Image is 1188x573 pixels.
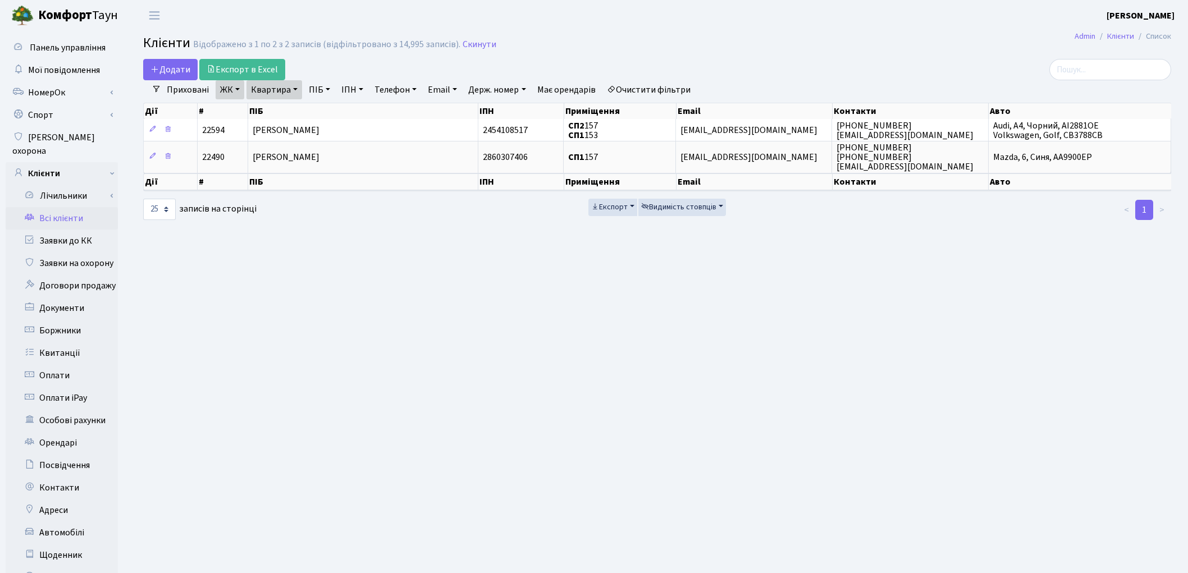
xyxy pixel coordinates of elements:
[248,173,478,190] th: ПІБ
[638,199,726,216] button: Видимість стовпців
[568,151,584,163] b: СП1
[193,39,460,50] div: Відображено з 1 по 2 з 2 записів (відфільтровано з 14,995 записів).
[13,185,118,207] a: Лічильники
[423,80,462,99] a: Email
[6,521,118,544] a: Автомобілі
[304,80,335,99] a: ПІБ
[837,141,974,173] span: [PHONE_NUMBER] [PHONE_NUMBER] [EMAIL_ADDRESS][DOMAIN_NAME]
[202,151,225,163] span: 22490
[6,81,118,104] a: НомерОк
[6,387,118,409] a: Оплати iPay
[150,63,190,76] span: Додати
[464,80,530,99] a: Держ. номер
[199,59,285,80] a: Експорт в Excel
[216,80,244,99] a: ЖК
[11,4,34,27] img: logo.png
[38,6,118,25] span: Таун
[833,103,989,119] th: Контакти
[1135,200,1153,220] a: 1
[246,80,302,99] a: Квартира
[568,151,598,163] span: 157
[30,42,106,54] span: Панель управління
[6,432,118,454] a: Орендарі
[677,173,833,190] th: Email
[564,173,677,190] th: Приміщення
[564,103,677,119] th: Приміщення
[1134,30,1171,43] li: Список
[253,124,319,136] span: [PERSON_NAME]
[533,80,600,99] a: Має орендарів
[568,129,584,141] b: СП1
[28,64,100,76] span: Мої повідомлення
[248,103,478,119] th: ПІБ
[6,319,118,342] a: Боржники
[370,80,421,99] a: Телефон
[1107,30,1134,42] a: Клієнти
[1049,59,1171,80] input: Пошук...
[6,409,118,432] a: Особові рахунки
[680,124,817,136] span: [EMAIL_ADDRESS][DOMAIN_NAME]
[6,342,118,364] a: Квитанції
[1107,10,1175,22] b: [PERSON_NAME]
[993,120,1103,141] span: Audi, A4, Чорний, AI2881OE Volkswagen, Golf, CB3788CB
[253,151,319,163] span: [PERSON_NAME]
[568,120,584,132] b: СП2
[6,104,118,126] a: Спорт
[6,364,118,387] a: Оплати
[6,59,118,81] a: Мої повідомлення
[602,80,695,99] a: Очистити фільтри
[143,59,198,80] a: Додати
[989,103,1172,119] th: Авто
[6,126,118,162] a: [PERSON_NAME] охорона
[463,39,496,50] a: Скинути
[478,103,564,119] th: ІПН
[202,124,225,136] span: 22594
[337,80,368,99] a: ІПН
[677,103,833,119] th: Email
[6,544,118,566] a: Щоденник
[6,162,118,185] a: Клієнти
[1058,25,1188,48] nav: breadcrumb
[989,173,1172,190] th: Авто
[993,151,1092,163] span: Mazda, 6, Синя, AA9900EP
[483,124,528,136] span: 2454108517
[6,252,118,274] a: Заявки на охорону
[591,201,628,213] span: Експорт
[6,207,118,230] a: Всі клієнти
[6,297,118,319] a: Документи
[144,103,198,119] th: Дії
[1107,9,1175,22] a: [PERSON_NAME]
[6,274,118,297] a: Договори продажу
[143,199,176,220] select: записів на сторінці
[6,476,118,499] a: Контакти
[198,103,248,119] th: #
[198,173,248,190] th: #
[6,36,118,59] a: Панель управління
[1075,30,1095,42] a: Admin
[6,499,118,521] a: Адреси
[483,151,528,163] span: 2860307406
[143,199,257,220] label: записів на сторінці
[6,230,118,252] a: Заявки до КК
[680,151,817,163] span: [EMAIL_ADDRESS][DOMAIN_NAME]
[6,454,118,476] a: Посвідчення
[144,173,198,190] th: Дії
[588,199,637,216] button: Експорт
[641,201,716,213] span: Видимість стовпців
[162,80,213,99] a: Приховані
[837,120,974,141] span: [PHONE_NUMBER] [EMAIL_ADDRESS][DOMAIN_NAME]
[143,33,190,53] span: Клієнти
[140,6,168,25] button: Переключити навігацію
[38,6,92,24] b: Комфорт
[833,173,989,190] th: Контакти
[478,173,564,190] th: ІПН
[568,120,598,141] span: 157 153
